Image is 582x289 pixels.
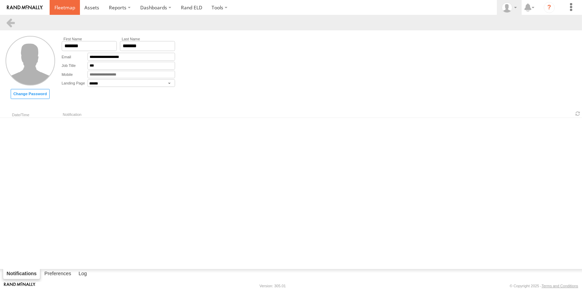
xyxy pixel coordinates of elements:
[62,79,88,87] label: Landing Page
[544,2,555,13] i: ?
[574,110,582,117] span: Refresh
[3,269,40,279] label: Notifications
[7,5,43,10] img: rand-logo.svg
[499,2,519,13] div: Jeff VanWyk
[510,284,578,288] div: © Copyright 2025 -
[120,37,175,41] label: Last Name
[259,284,286,288] div: Version: 305.01
[75,269,90,279] label: Log
[62,62,88,70] label: Job Title
[41,269,75,279] label: Preferences
[62,71,88,79] label: Mobile
[62,53,88,61] label: Email
[6,18,16,28] a: Back to landing page
[542,284,578,288] a: Terms and Conditions
[8,113,34,117] div: Date/Time
[62,37,117,41] label: First Name
[11,89,50,99] label: Set new password
[63,112,574,117] div: Notification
